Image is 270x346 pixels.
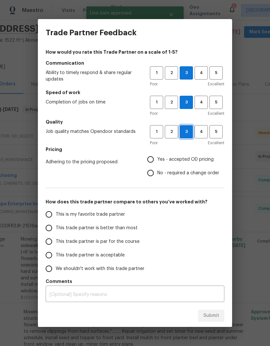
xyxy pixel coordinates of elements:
button: 4 [195,96,208,109]
button: 5 [209,125,223,138]
span: Yes - accepted OD pricing [157,156,214,163]
button: 3 [180,66,193,80]
button: 1 [150,96,163,109]
span: 2 [165,99,177,106]
button: 3 [180,125,193,138]
span: 3 [180,99,193,106]
button: 1 [150,66,163,80]
button: 2 [165,66,178,80]
h5: Pricing [46,146,224,153]
div: Pricing [147,153,224,180]
button: 2 [165,96,178,109]
span: Adhering to the pricing proposed [46,159,137,165]
span: 4 [195,69,207,77]
span: Excellent [208,140,224,146]
span: 4 [195,99,207,106]
span: This trade partner is par for the course [56,238,140,245]
span: Job quality matches Opendoor standards [46,128,140,135]
span: 1 [151,99,163,106]
span: Excellent [208,81,224,87]
button: 4 [195,125,208,138]
h3: Trade Partner Feedback [46,28,137,37]
span: Poor [150,81,158,87]
span: 1 [151,69,163,77]
h5: How does this trade partner compare to others you’ve worked with? [46,199,224,205]
span: 5 [210,69,222,77]
span: Poor [150,140,158,146]
span: Completion of jobs on time [46,99,140,105]
span: No - required a change order [157,170,219,177]
span: 1 [151,128,163,135]
span: Ability to timely respond & share regular updates [46,70,140,82]
h5: Quality [46,119,224,125]
span: This is my favorite trade partner [56,211,125,218]
span: 3 [180,69,193,77]
span: Excellent [208,110,224,117]
button: 2 [165,125,178,138]
button: 4 [195,66,208,80]
button: 1 [150,125,163,138]
span: This trade partner is acceptable [56,252,125,259]
button: 5 [209,66,223,80]
span: 5 [210,99,222,106]
span: 5 [210,128,222,135]
h4: How would you rate this Trade Partner on a scale of 1-5? [46,49,224,55]
button: 5 [209,96,223,109]
span: 2 [165,69,177,77]
h5: Comments [46,278,224,285]
span: 3 [180,128,193,135]
span: 4 [195,128,207,135]
span: 2 [165,128,177,135]
div: How does this trade partner compare to others you’ve worked with? [46,208,224,276]
h5: Communication [46,60,224,66]
span: We shouldn't work with this trade partner [56,265,144,272]
button: 3 [180,96,193,109]
span: Poor [150,110,158,117]
h5: Speed of work [46,89,224,96]
span: This trade partner is better than most [56,225,138,232]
